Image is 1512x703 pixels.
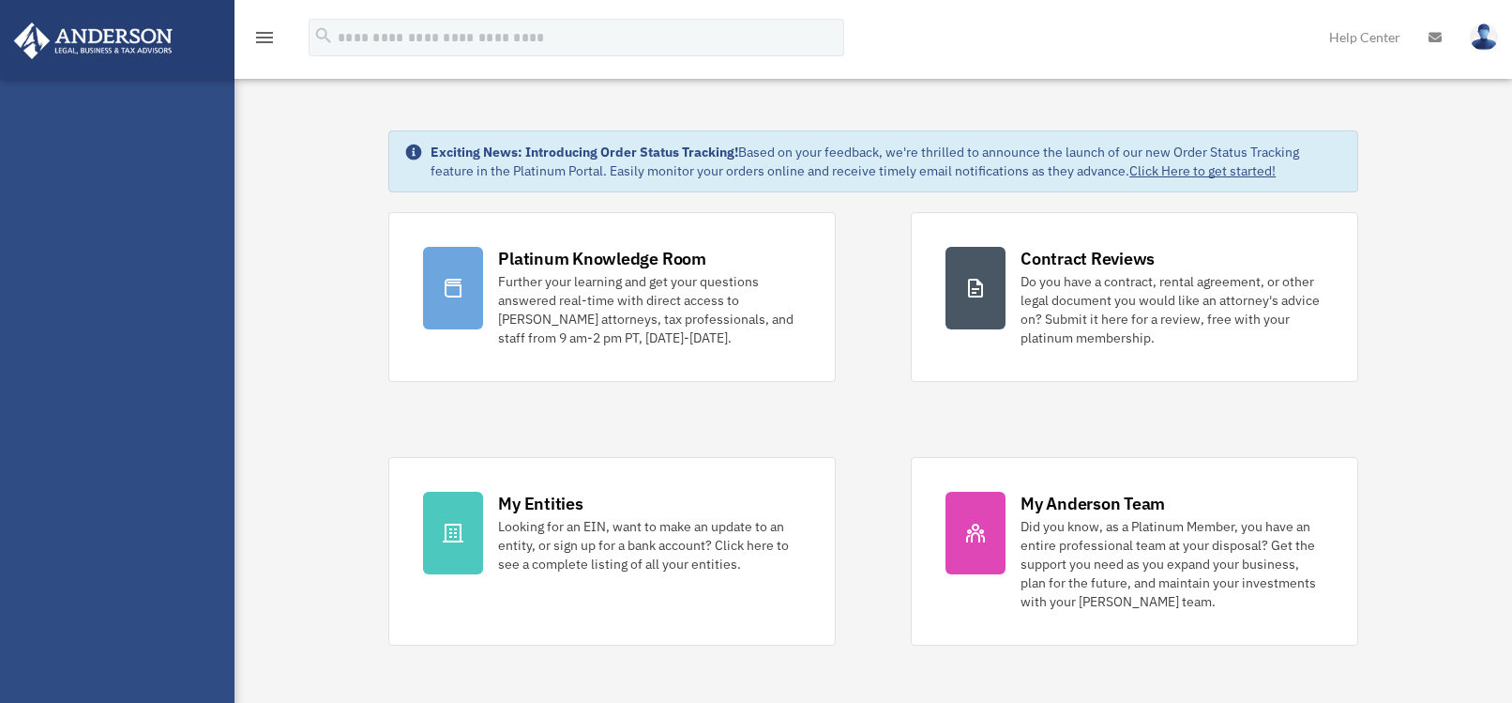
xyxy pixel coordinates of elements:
[388,212,836,382] a: Platinum Knowledge Room Further your learning and get your questions answered real-time with dire...
[911,457,1358,646] a: My Anderson Team Did you know, as a Platinum Member, you have an entire professional team at your...
[1129,162,1276,179] a: Click Here to get started!
[313,25,334,46] i: search
[1021,247,1155,270] div: Contract Reviews
[253,33,276,49] a: menu
[498,272,801,347] div: Further your learning and get your questions answered real-time with direct access to [PERSON_NAM...
[1470,23,1498,51] img: User Pic
[1021,517,1323,611] div: Did you know, as a Platinum Member, you have an entire professional team at your disposal? Get th...
[431,144,738,160] strong: Exciting News: Introducing Order Status Tracking!
[1021,272,1323,347] div: Do you have a contract, rental agreement, or other legal document you would like an attorney's ad...
[253,26,276,49] i: menu
[8,23,178,59] img: Anderson Advisors Platinum Portal
[498,247,706,270] div: Platinum Knowledge Room
[431,143,1342,180] div: Based on your feedback, we're thrilled to announce the launch of our new Order Status Tracking fe...
[498,517,801,573] div: Looking for an EIN, want to make an update to an entity, or sign up for a bank account? Click her...
[498,492,582,515] div: My Entities
[1021,492,1165,515] div: My Anderson Team
[911,212,1358,382] a: Contract Reviews Do you have a contract, rental agreement, or other legal document you would like...
[388,457,836,646] a: My Entities Looking for an EIN, want to make an update to an entity, or sign up for a bank accoun...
